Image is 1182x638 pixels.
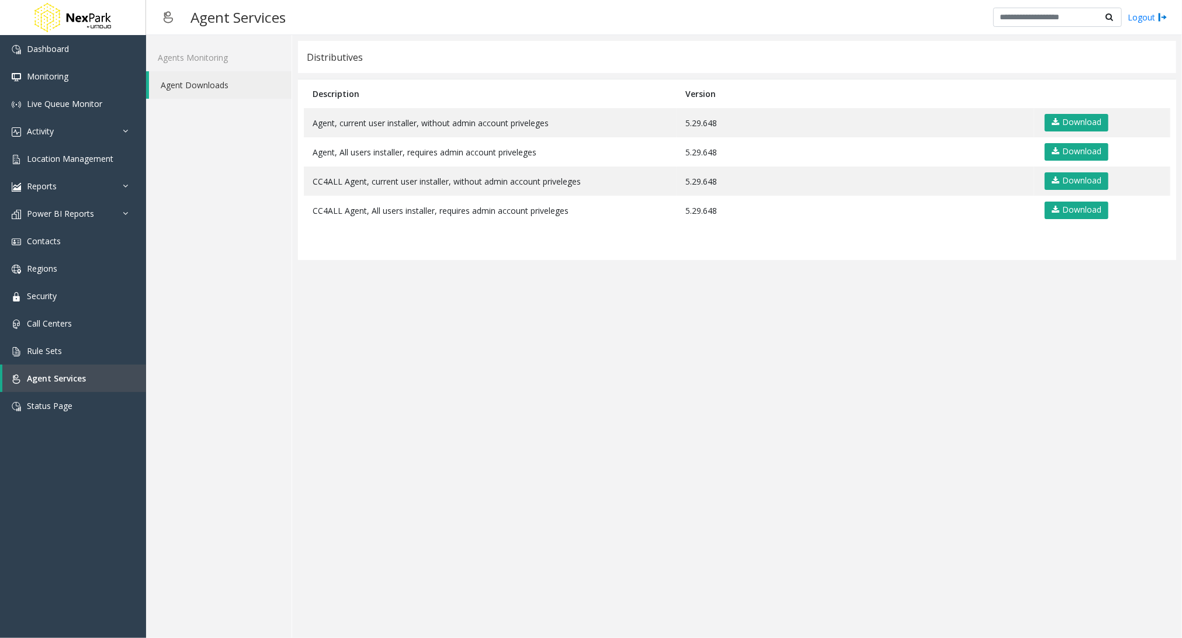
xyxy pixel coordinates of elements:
[1045,114,1108,131] a: Download
[1045,202,1108,219] a: Download
[27,181,57,192] span: Reports
[27,400,72,411] span: Status Page
[27,263,57,274] span: Regions
[12,127,21,137] img: 'icon'
[185,3,292,32] h3: Agent Services
[149,71,292,99] a: Agent Downloads
[27,208,94,219] span: Power BI Reports
[304,137,677,167] td: Agent, All users installer, requires admin account priveleges
[677,196,1034,225] td: 5.29.648
[27,345,62,356] span: Rule Sets
[304,79,677,108] th: Description
[27,318,72,329] span: Call Centers
[12,347,21,356] img: 'icon'
[158,3,179,32] img: pageIcon
[27,153,113,164] span: Location Management
[27,290,57,301] span: Security
[12,402,21,411] img: 'icon'
[27,373,86,384] span: Agent Services
[677,108,1034,137] td: 5.29.648
[677,167,1034,196] td: 5.29.648
[307,50,363,65] div: Distributives
[1045,143,1108,161] a: Download
[1045,172,1108,190] a: Download
[146,44,292,71] a: Agents Monitoring
[12,320,21,329] img: 'icon'
[677,79,1034,108] th: Version
[27,126,54,137] span: Activity
[12,182,21,192] img: 'icon'
[1128,11,1167,23] a: Logout
[27,235,61,247] span: Contacts
[12,237,21,247] img: 'icon'
[677,137,1034,167] td: 5.29.648
[2,365,146,392] a: Agent Services
[12,292,21,301] img: 'icon'
[12,265,21,274] img: 'icon'
[12,210,21,219] img: 'icon'
[27,71,68,82] span: Monitoring
[304,167,677,196] td: CC4ALL Agent, current user installer, without admin account priveleges
[27,43,69,54] span: Dashboard
[12,72,21,82] img: 'icon'
[1158,11,1167,23] img: logout
[27,98,102,109] span: Live Queue Monitor
[12,45,21,54] img: 'icon'
[304,196,677,225] td: CC4ALL Agent, All users installer, requires admin account priveleges
[12,375,21,384] img: 'icon'
[12,100,21,109] img: 'icon'
[304,108,677,137] td: Agent, current user installer, without admin account priveleges
[12,155,21,164] img: 'icon'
